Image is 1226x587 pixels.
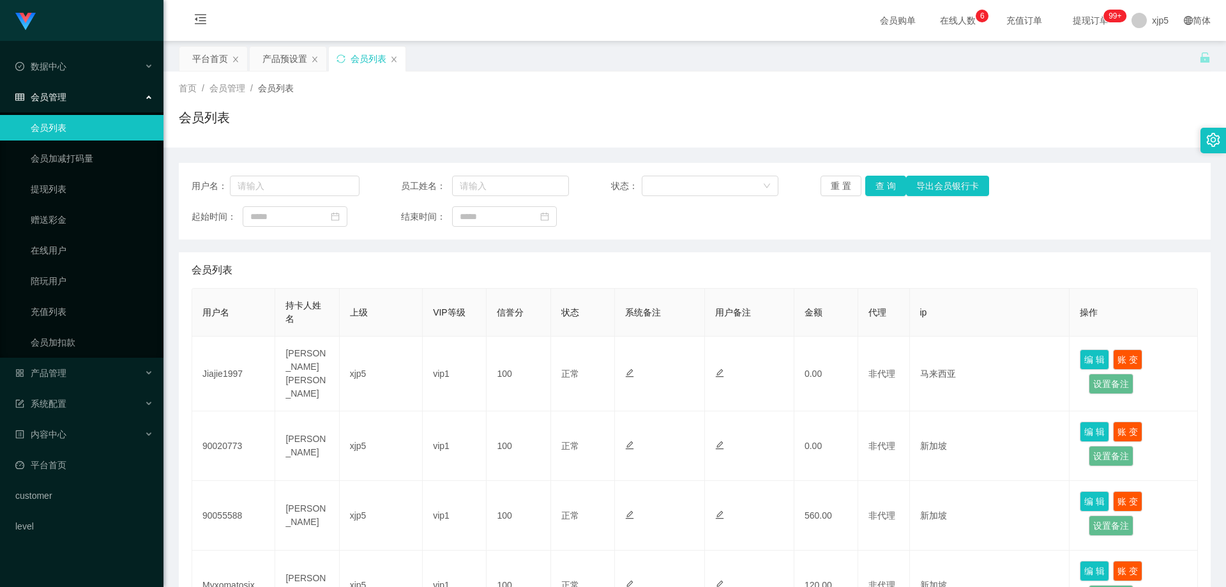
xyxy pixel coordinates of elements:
span: 充值订单 [1000,16,1048,25]
a: 陪玩用户 [31,268,153,294]
td: 100 [487,337,550,411]
div: 产品预设置 [262,47,307,71]
span: 用户备注 [715,307,751,317]
i: 图标: check-circle-o [15,62,24,71]
span: 正常 [561,369,579,379]
a: level [15,514,153,539]
td: Jiajie1997 [192,337,275,411]
a: 会员列表 [31,115,153,141]
td: xjp5 [340,337,423,411]
td: [PERSON_NAME] [275,411,339,481]
span: 状态： [611,179,642,193]
span: 信誉分 [497,307,524,317]
span: 持卡人姓名 [285,300,321,324]
button: 编 辑 [1080,561,1109,581]
td: 90020773 [192,411,275,481]
img: logo.9652507e.png [15,13,36,31]
td: [PERSON_NAME] [PERSON_NAME] [275,337,339,411]
button: 账 变 [1113,422,1142,442]
span: 非代理 [868,441,895,451]
a: 在线用户 [31,238,153,263]
sup: 6 [976,10,988,22]
button: 重 置 [821,176,861,196]
span: 提现订单 [1066,16,1115,25]
i: 图标: edit [625,441,634,450]
span: 会员列表 [192,263,232,278]
span: 产品管理 [15,368,66,378]
button: 账 变 [1113,561,1142,581]
td: 0.00 [794,337,858,411]
td: 100 [487,411,550,481]
td: vip1 [423,411,487,481]
span: 内容中心 [15,429,66,439]
td: [PERSON_NAME] [275,481,339,551]
i: 图标: calendar [540,212,549,221]
button: 账 变 [1113,491,1142,512]
span: 数据中心 [15,61,66,72]
span: 结束时间： [401,210,452,224]
i: 图标: unlock [1199,52,1211,63]
input: 请输入 [452,176,569,196]
i: 图标: global [1184,16,1193,25]
i: 图标: profile [15,430,24,439]
span: 在线人数 [934,16,982,25]
span: 首页 [179,83,197,93]
span: / [250,83,253,93]
div: 会员列表 [351,47,386,71]
i: 图标: table [15,93,24,102]
td: 0.00 [794,411,858,481]
button: 编 辑 [1080,349,1109,370]
span: 系统配置 [15,399,66,409]
h1: 会员列表 [179,108,230,127]
td: 100 [487,481,550,551]
span: 会员管理 [209,83,245,93]
span: 起始时间： [192,210,243,224]
a: 会员加扣款 [31,330,153,355]
span: / [202,83,204,93]
i: 图标: edit [625,369,634,377]
sup: 235 [1103,10,1126,22]
td: 新加坡 [910,411,1070,481]
span: 会员列表 [258,83,294,93]
span: 会员管理 [15,92,66,102]
a: 赠送彩金 [31,207,153,233]
i: 图标: close [311,56,319,63]
i: 图标: sync [337,54,345,63]
button: 账 变 [1113,349,1142,370]
button: 设置备注 [1089,515,1133,536]
td: 560.00 [794,481,858,551]
td: 90055588 [192,481,275,551]
i: 图标: edit [715,369,724,377]
td: 马来西亚 [910,337,1070,411]
i: 图标: edit [715,510,724,519]
i: 图标: calendar [331,212,340,221]
button: 查 询 [865,176,906,196]
span: 代理 [868,307,886,317]
i: 图标: close [232,56,239,63]
i: 图标: form [15,399,24,408]
span: 正常 [561,441,579,451]
a: 充值列表 [31,299,153,324]
span: 用户名： [192,179,230,193]
button: 编 辑 [1080,491,1109,512]
i: 图标: down [763,182,771,191]
span: 系统备注 [625,307,661,317]
button: 编 辑 [1080,422,1109,442]
span: 状态 [561,307,579,317]
td: 新加坡 [910,481,1070,551]
div: 平台首页 [192,47,228,71]
a: 会员加减打码量 [31,146,153,171]
i: 图标: close [390,56,398,63]
i: 图标: setting [1206,133,1220,147]
span: 上级 [350,307,368,317]
a: 提现列表 [31,176,153,202]
td: xjp5 [340,411,423,481]
span: 非代理 [868,369,895,379]
span: 金额 [805,307,822,317]
input: 请输入 [230,176,359,196]
i: 图标: edit [715,441,724,450]
td: vip1 [423,337,487,411]
span: 员工姓名： [401,179,452,193]
a: 图标: dashboard平台首页 [15,452,153,478]
span: VIP等级 [433,307,465,317]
